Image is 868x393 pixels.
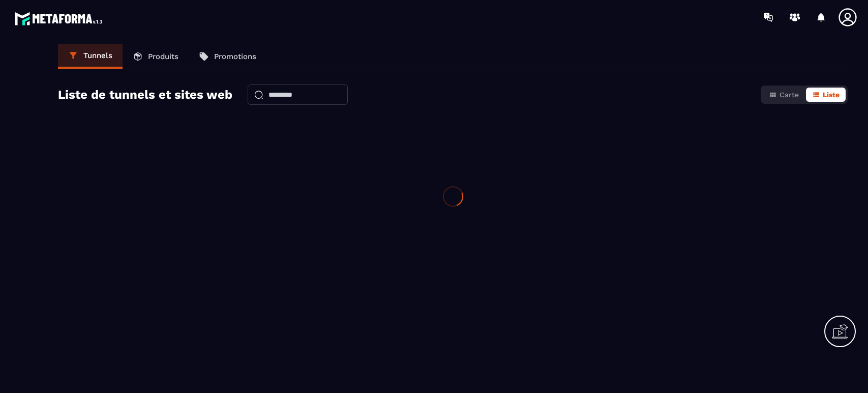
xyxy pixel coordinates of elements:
[83,51,112,60] p: Tunnels
[823,91,840,99] span: Liste
[780,91,799,99] span: Carte
[214,52,256,61] p: Promotions
[148,52,178,61] p: Produits
[189,44,266,69] a: Promotions
[763,88,805,102] button: Carte
[806,88,846,102] button: Liste
[123,44,189,69] a: Produits
[58,85,232,105] h2: Liste de tunnels et sites web
[58,44,123,69] a: Tunnels
[14,9,106,28] img: logo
